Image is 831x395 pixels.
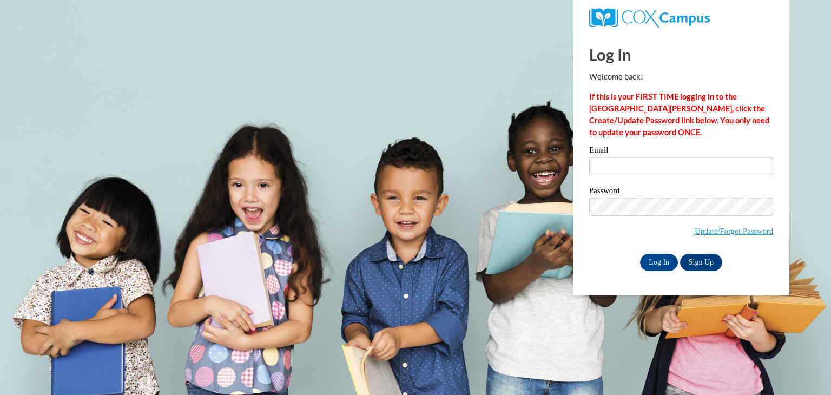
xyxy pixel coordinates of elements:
[680,254,722,271] a: Sign Up
[589,71,773,83] p: Welcome back!
[640,254,678,271] input: Log In
[589,12,710,22] a: COX Campus
[589,146,773,157] label: Email
[695,227,773,235] a: Update/Forgot Password
[589,92,769,137] strong: If this is your FIRST TIME logging in to the [GEOGRAPHIC_DATA][PERSON_NAME], click the Create/Upd...
[589,43,773,65] h1: Log In
[589,8,710,28] img: COX Campus
[589,187,773,198] label: Password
